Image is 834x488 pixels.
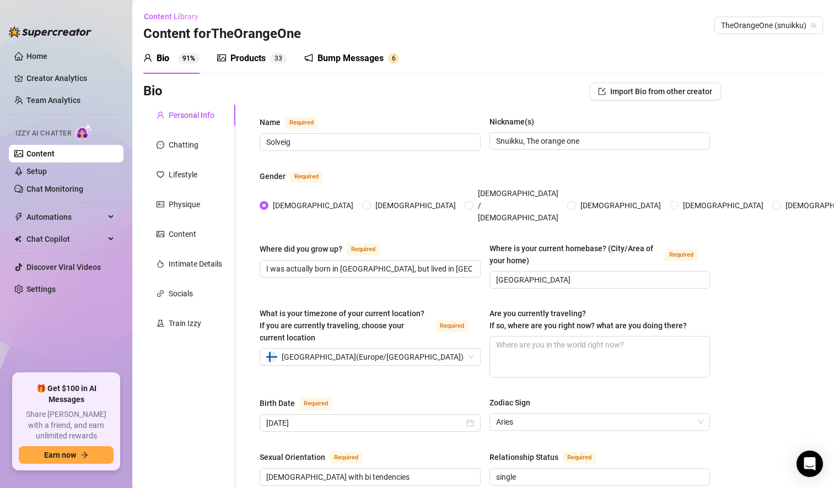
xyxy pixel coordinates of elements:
[169,288,193,300] div: Socials
[797,451,823,477] div: Open Intercom Messenger
[260,397,345,410] label: Birth Date
[270,53,287,64] sup: 33
[26,230,105,248] span: Chat Copilot
[275,55,278,62] span: 3
[282,349,464,365] span: [GEOGRAPHIC_DATA] ( Europe/[GEOGRAPHIC_DATA] )
[169,317,201,329] div: Train Izzy
[489,116,534,128] div: Nickname(s)
[304,53,313,62] span: notification
[489,309,687,330] span: Are you currently traveling? If so, where are you right now? what are you doing there?
[26,263,101,272] a: Discover Viral Videos
[721,17,816,34] span: TheOrangeOne (snuikku)
[26,167,47,176] a: Setup
[157,260,164,268] span: fire
[157,290,164,297] span: link
[260,397,295,409] div: Birth Date
[266,471,472,483] input: Sexual Orientation
[9,26,92,37] img: logo-BBDzfeDw.svg
[169,169,197,181] div: Lifestyle
[169,198,200,210] div: Physique
[266,263,472,275] input: Where did you grow up?
[143,25,301,43] h3: Content for TheOrangeOne
[260,243,342,255] div: Where did you grow up?
[563,452,596,464] span: Required
[143,53,152,62] span: user
[388,53,399,64] sup: 6
[435,320,469,332] span: Required
[496,471,702,483] input: Relationship Status
[26,285,56,294] a: Settings
[268,199,358,212] span: [DEMOGRAPHIC_DATA]
[178,53,200,64] sup: 91%
[489,397,530,409] div: Zodiac Sign
[169,139,198,151] div: Chatting
[157,111,164,119] span: user
[19,383,114,405] span: 🎁 Get $100 in AI Messages
[260,170,286,182] div: Gender
[260,170,335,183] label: Gender
[665,249,698,261] span: Required
[14,235,21,243] img: Chat Copilot
[157,319,164,327] span: experiment
[496,414,704,430] span: Aries
[44,451,76,459] span: Earn now
[489,451,558,463] div: Relationship Status
[26,185,83,193] a: Chat Monitoring
[496,135,702,147] input: Nickname(s)
[217,53,226,62] span: picture
[14,213,23,221] span: thunderbolt
[143,83,163,100] h3: Bio
[76,124,93,140] img: AI Chatter
[679,199,768,212] span: [DEMOGRAPHIC_DATA]
[26,96,80,105] a: Team Analytics
[143,8,207,25] button: Content Library
[157,171,164,178] span: heart
[15,128,71,139] span: Izzy AI Chatter
[260,242,392,256] label: Where did you grow up?
[290,171,323,183] span: Required
[330,452,363,464] span: Required
[285,117,318,129] span: Required
[810,22,817,29] span: team
[260,116,330,129] label: Name
[169,109,214,121] div: Personal Info
[169,228,196,240] div: Content
[260,116,281,128] div: Name
[26,69,115,87] a: Creator Analytics
[299,398,332,410] span: Required
[371,199,460,212] span: [DEMOGRAPHIC_DATA]
[26,52,47,61] a: Home
[157,230,164,238] span: picture
[266,351,277,362] img: fi
[144,12,198,21] span: Content Library
[19,446,114,464] button: Earn nowarrow-right
[392,55,396,62] span: 6
[26,208,105,226] span: Automations
[157,52,169,65] div: Bio
[26,149,55,158] a: Content
[489,397,538,409] label: Zodiac Sign
[19,409,114,442] span: Share [PERSON_NAME] with a friend, and earn unlimited rewards
[576,199,665,212] span: [DEMOGRAPHIC_DATA]
[169,258,222,270] div: Intimate Details
[489,242,711,267] label: Where is your current homebase? (City/Area of your home)
[230,52,266,65] div: Products
[157,200,164,208] span: idcard
[266,417,464,429] input: Birth Date
[474,187,563,224] span: [DEMOGRAPHIC_DATA] / [DEMOGRAPHIC_DATA]
[598,88,606,95] span: import
[347,243,380,256] span: Required
[489,242,661,267] div: Where is your current homebase? (City/Area of your home)
[489,116,542,128] label: Nickname(s)
[260,451,375,464] label: Sexual Orientation
[260,309,424,342] span: What is your timezone of your current location? If you are currently traveling, choose your curre...
[489,451,608,464] label: Relationship Status
[278,55,282,62] span: 3
[496,274,702,286] input: Where is your current homebase? (City/Area of your home)
[157,141,164,149] span: message
[318,52,384,65] div: Bump Messages
[589,83,721,100] button: Import Bio from other creator
[80,451,88,459] span: arrow-right
[610,87,712,96] span: Import Bio from other creator
[266,136,472,148] input: Name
